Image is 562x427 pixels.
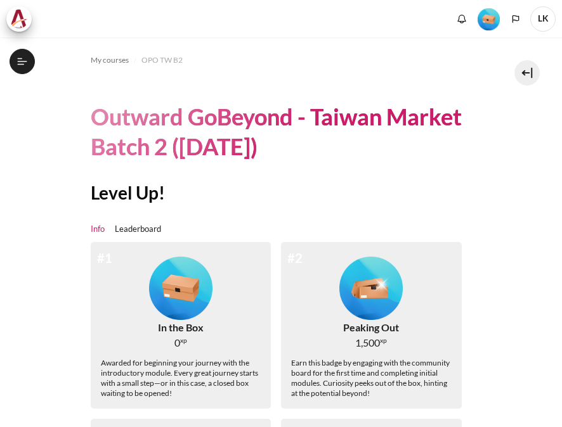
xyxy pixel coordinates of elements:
img: Level #1 [478,8,500,30]
span: My courses [91,54,129,66]
div: Level #1 [149,252,212,321]
div: Show notification window with no new notifications [452,10,471,29]
nav: Navigation bar [91,50,472,70]
span: OPO TW B2 [141,54,183,66]
a: OPO TW B2 [141,53,183,68]
div: #1 [97,248,112,267]
span: xp [380,338,387,343]
a: My courses [91,53,129,68]
h2: Level Up! [91,181,472,204]
a: Architeck Architeck [6,6,38,32]
a: User menu [530,6,556,32]
div: #2 [287,248,303,267]
a: Level #1 [473,7,505,30]
img: Level #1 [149,257,212,320]
a: Info [91,223,105,236]
img: Level #2 [339,257,403,320]
span: xp [180,338,187,343]
span: LK [530,6,556,32]
div: Earn this badge by engaging with the community board for the first time and completing initial mo... [291,358,452,398]
div: Awarded for beginning your journey with the introductory module. Every great journey starts with ... [101,358,261,398]
a: Leaderboard [115,223,161,236]
button: Languages [506,10,525,29]
div: In the Box [158,320,204,335]
div: Level #2 [339,252,403,321]
span: 1,500 [355,335,380,350]
div: Peaking Out [343,320,399,335]
span: 0 [174,335,180,350]
div: Level #1 [478,7,500,30]
img: Architeck [10,10,28,29]
h1: Outward GoBeyond - Taiwan Market Batch 2 ([DATE]) [91,102,472,162]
